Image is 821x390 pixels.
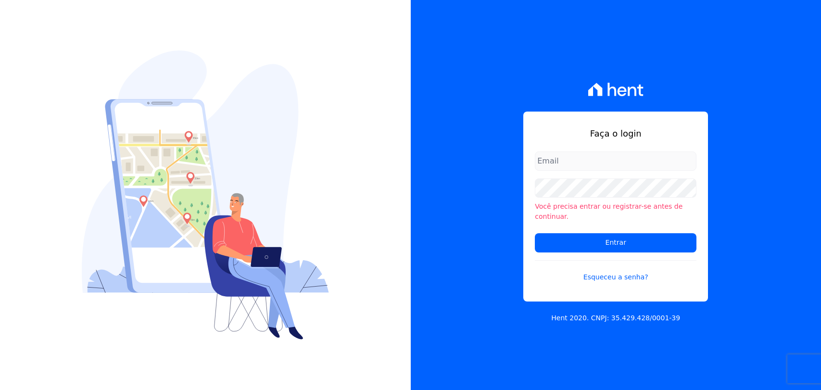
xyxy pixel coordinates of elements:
[535,260,696,282] a: Esqueceu a senha?
[535,151,696,171] input: Email
[82,50,329,340] img: Login
[535,233,696,252] input: Entrar
[535,201,696,222] li: Você precisa entrar ou registrar-se antes de continuar.
[535,127,696,140] h1: Faça o login
[551,313,680,323] p: Hent 2020. CNPJ: 35.429.428/0001-39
